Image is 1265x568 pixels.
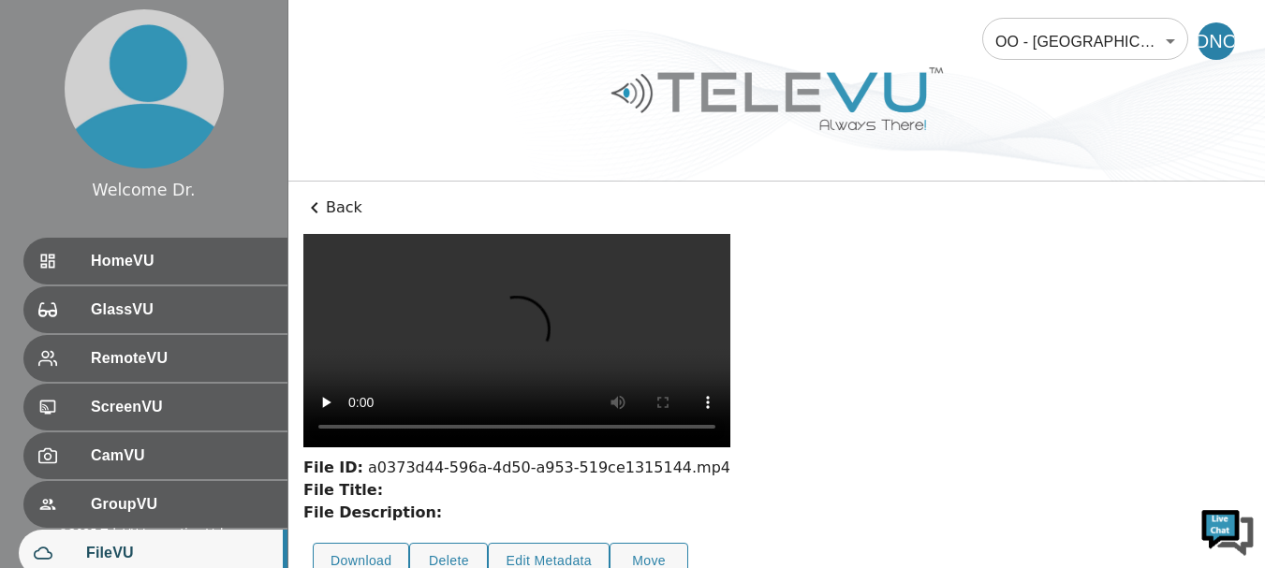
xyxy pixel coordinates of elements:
[91,444,272,467] span: CamVU
[23,384,287,430] div: ScreenVU
[91,250,272,272] span: HomeVU
[303,457,730,479] div: a0373d44-596a-4d50-a953-519ce1315144.mp4
[109,167,258,356] span: We're online!
[91,347,272,370] span: RemoteVU
[982,15,1188,67] div: OO - [GEOGRAPHIC_DATA] - [PERSON_NAME]
[92,178,195,202] div: Welcome Dr.
[91,396,272,418] span: ScreenVU
[86,542,272,564] span: FileVU
[307,9,352,54] div: Minimize live chat window
[1198,22,1235,60] div: DNO
[97,98,315,123] div: Chat with us now
[609,60,946,138] img: Logo
[303,197,1250,219] p: Back
[23,335,287,382] div: RemoteVU
[23,481,287,528] div: GroupVU
[23,432,287,479] div: CamVU
[9,373,357,439] textarea: Type your message and hit 'Enter'
[91,493,272,516] span: GroupVU
[65,9,224,168] img: profile.png
[303,459,363,476] strong: File ID:
[32,87,79,134] img: d_736959983_company_1615157101543_736959983
[303,481,383,499] strong: File Title:
[23,286,287,333] div: GlassVU
[1199,502,1256,559] img: Chat Widget
[91,299,272,321] span: GlassVU
[23,238,287,284] div: HomeVU
[303,503,442,521] strong: File Description:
